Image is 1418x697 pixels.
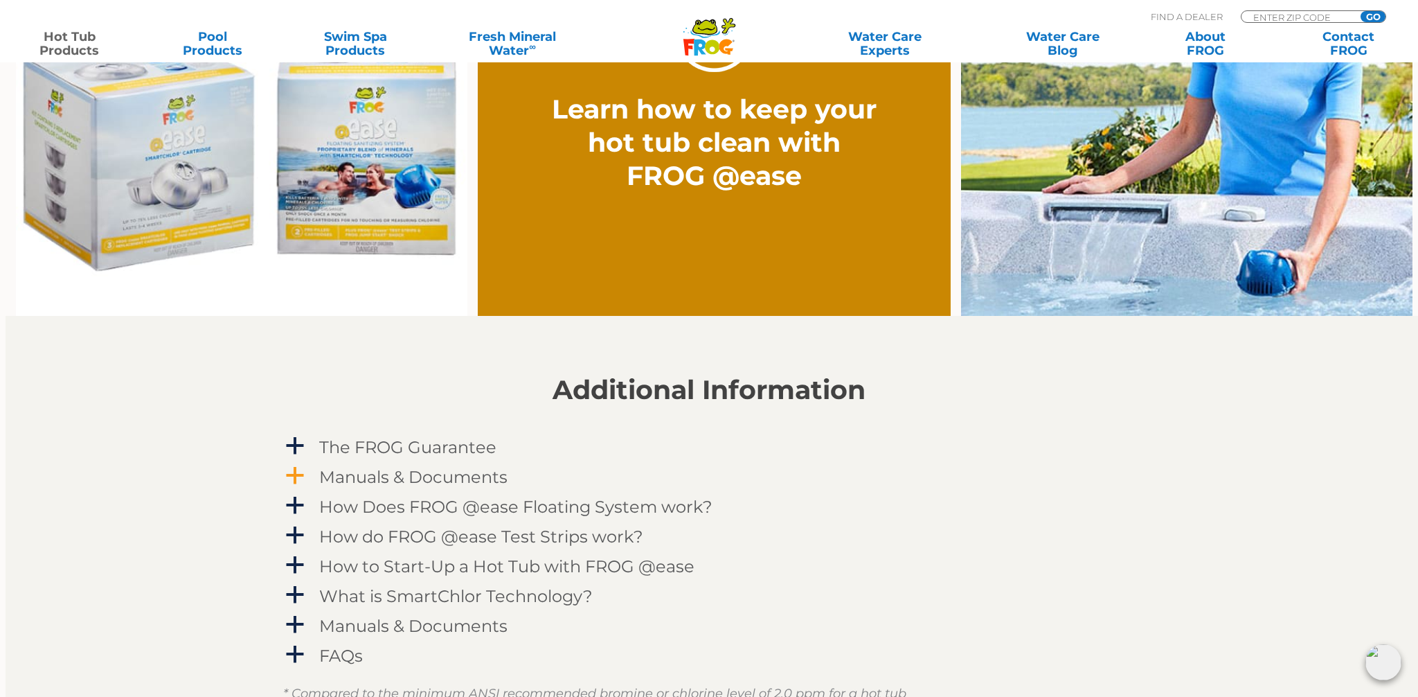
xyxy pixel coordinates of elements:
h4: How do FROG @ease Test Strips work? [319,527,643,546]
a: a Manuals & Documents [283,613,1135,639]
p: Find A Dealer [1151,10,1223,23]
img: openIcon [1365,644,1401,680]
h4: What is SmartChlor Technology? [319,587,593,606]
h4: Manuals & Documents [319,617,508,635]
span: a [285,495,305,516]
a: a Manuals & Documents [283,464,1135,490]
a: PoolProducts [157,30,269,58]
a: Water CareBlog [1007,30,1118,58]
span: a [285,555,305,576]
span: a [285,466,305,486]
a: Swim SpaProducts [300,30,411,58]
a: Water CareExperts [794,30,975,58]
h4: Manuals & Documents [319,468,508,486]
a: a FAQs [283,643,1135,669]
h4: How to Start-Up a Hot Tub with FROG @ease [319,557,694,576]
a: ContactFROG [1293,30,1404,58]
h2: Learn how to keep your hot tub clean with FROG @ease [549,93,880,193]
span: a [285,585,305,606]
h4: The FROG Guarantee [319,438,496,457]
span: a [285,644,305,665]
input: Zip Code Form [1252,11,1345,23]
a: Fresh MineralWater∞ [443,30,582,58]
h4: How Does FROG @ease Floating System work? [319,497,712,516]
h2: Additional Information [283,375,1135,405]
a: a How Does FROG @ease Floating System work? [283,494,1135,520]
span: a [285,615,305,635]
a: Hot TubProducts [14,30,125,58]
span: a [285,436,305,457]
a: AboutFROG [1150,30,1262,58]
a: a The FROG Guarantee [283,434,1135,460]
a: a How to Start-Up a Hot Tub with FROG @ease [283,554,1135,579]
a: a What is SmartChlor Technology? [283,583,1135,609]
sup: ∞ [529,41,536,52]
a: a How do FROG @ease Test Strips work? [283,524,1135,549]
h4: FAQs [319,646,363,665]
span: a [285,525,305,546]
input: GO [1361,11,1385,22]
